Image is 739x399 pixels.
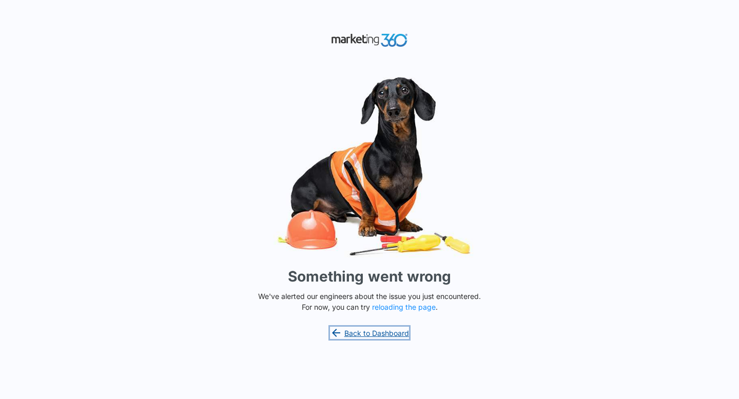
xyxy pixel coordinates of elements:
[330,327,409,339] a: Back to Dashboard
[254,291,485,312] p: We've alerted our engineers about the issue you just encountered. For now, you can try .
[288,266,451,287] h1: Something went wrong
[331,31,408,49] img: Marketing 360 Logo
[372,303,436,311] button: reloading the page
[216,71,523,262] img: Sad Dog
